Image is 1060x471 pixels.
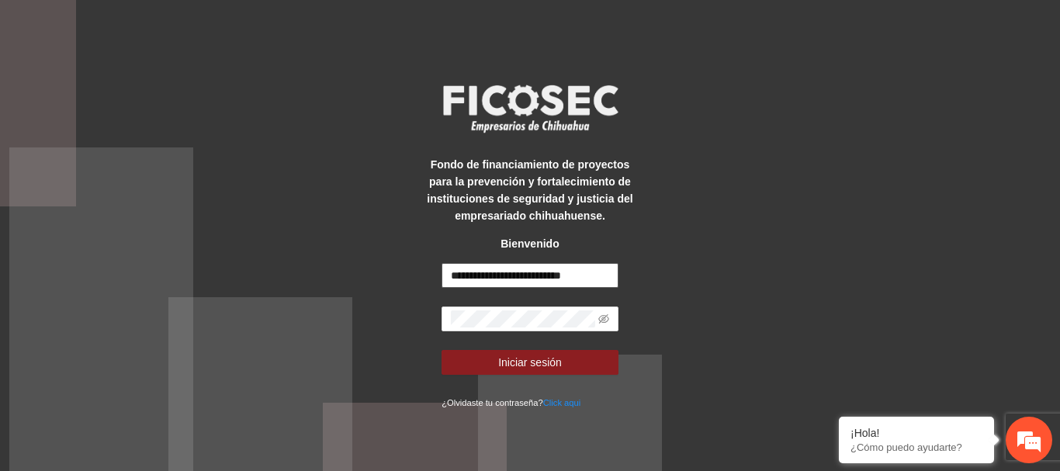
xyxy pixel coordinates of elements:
[543,398,581,407] a: Click aqui
[850,427,982,439] div: ¡Hola!
[498,354,562,371] span: Iniciar sesión
[81,79,261,99] div: Chatee con nosotros ahora
[90,150,214,306] span: Estamos en línea.
[427,158,632,222] strong: Fondo de financiamiento de proyectos para la prevención y fortalecimiento de instituciones de seg...
[442,398,580,407] small: ¿Olvidaste tu contraseña?
[442,350,618,375] button: Iniciar sesión
[8,310,296,364] textarea: Escriba su mensaje y pulse “Intro”
[255,8,292,45] div: Minimizar ventana de chat en vivo
[850,442,982,453] p: ¿Cómo puedo ayudarte?
[501,237,559,250] strong: Bienvenido
[598,313,609,324] span: eye-invisible
[433,80,627,137] img: logo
